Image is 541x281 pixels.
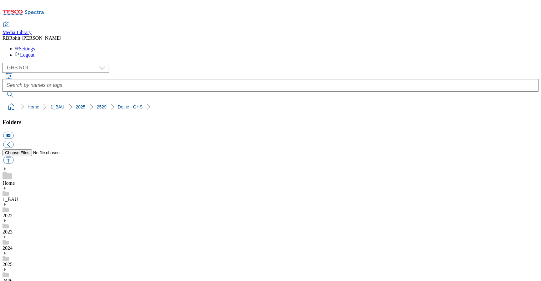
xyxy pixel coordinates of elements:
a: Logout [15,52,34,58]
nav: breadcrumb [3,101,538,113]
a: 2025 [76,104,85,109]
a: 2529 [97,104,106,109]
a: 2025 [3,262,13,267]
a: 2024 [3,245,13,251]
a: 1_BAU [3,197,18,202]
a: 2022 [3,213,13,218]
span: RB [3,35,9,41]
a: home [6,102,16,112]
a: Settings [15,46,35,51]
a: Dot ie - GHS [118,104,142,109]
span: Media Library [3,30,32,35]
h3: Folders [3,119,538,126]
input: Search by names or tags [3,79,538,92]
a: 2023 [3,229,13,234]
a: Media Library [3,22,32,35]
a: Home [28,104,39,109]
span: Rohit [PERSON_NAME] [9,35,61,41]
a: Home [3,180,15,186]
a: 1_BAU [50,104,64,109]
